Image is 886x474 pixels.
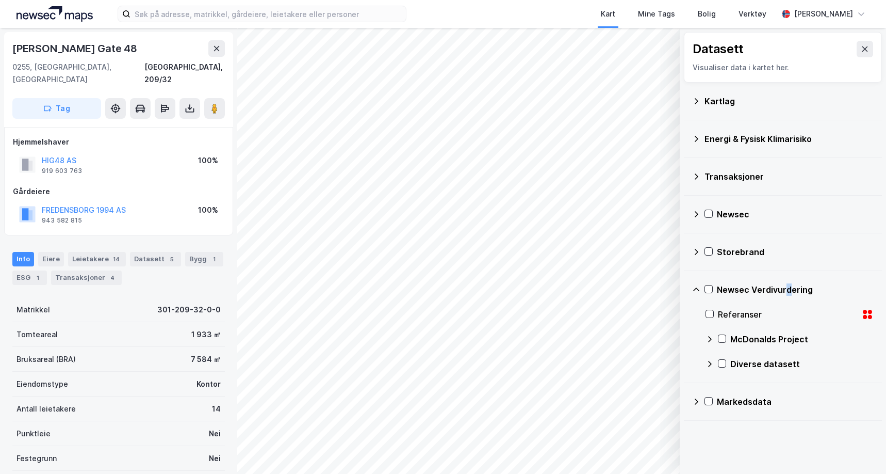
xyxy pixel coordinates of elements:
[17,304,50,316] div: Matrikkel
[42,216,82,225] div: 943 582 815
[834,424,886,474] div: Kontrollprogram for chat
[167,254,177,264] div: 5
[191,353,221,366] div: 7 584 ㎡
[601,8,615,20] div: Kart
[198,154,218,167] div: 100%
[12,98,101,119] button: Tag
[13,136,224,148] div: Hjemmelshaver
[638,8,675,20] div: Mine Tags
[32,273,43,283] div: 1
[704,133,874,145] div: Energi & Fysisk Klimarisiko
[209,428,221,440] div: Nei
[730,333,874,345] div: McDonalds Project
[12,271,47,285] div: ESG
[17,403,76,415] div: Antall leietakere
[17,378,68,390] div: Eiendomstype
[13,185,224,198] div: Gårdeiere
[717,283,874,296] div: Newsec Verdivurdering
[17,328,58,341] div: Tomteareal
[107,273,118,283] div: 4
[130,252,181,266] div: Datasett
[717,208,874,220] div: Newsec
[144,61,225,86] div: [GEOGRAPHIC_DATA], 209/32
[730,358,874,370] div: Diverse datasett
[111,254,122,264] div: 14
[130,6,406,22] input: Søk på adresse, matrikkel, gårdeiere, leietakere eller personer
[739,8,766,20] div: Verktøy
[68,252,126,266] div: Leietakere
[717,396,874,408] div: Markedsdata
[17,6,93,22] img: logo.a4113a55bc3d86da70a041830d287a7e.svg
[12,252,34,266] div: Info
[157,304,221,316] div: 301-209-32-0-0
[693,41,744,57] div: Datasett
[209,452,221,465] div: Nei
[704,95,874,107] div: Kartlag
[191,328,221,341] div: 1 933 ㎡
[212,403,221,415] div: 14
[834,424,886,474] iframe: Chat Widget
[42,167,82,175] div: 919 603 763
[717,246,874,258] div: Storebrand
[209,254,219,264] div: 1
[196,378,221,390] div: Kontor
[704,170,874,183] div: Transaksjoner
[17,428,51,440] div: Punktleie
[12,40,139,57] div: [PERSON_NAME] Gate 48
[794,8,853,20] div: [PERSON_NAME]
[17,452,57,465] div: Festegrunn
[185,252,223,266] div: Bygg
[698,8,716,20] div: Bolig
[38,252,64,266] div: Eiere
[198,204,218,216] div: 100%
[718,308,857,321] div: Referanser
[51,271,122,285] div: Transaksjoner
[17,353,76,366] div: Bruksareal (BRA)
[693,61,873,74] div: Visualiser data i kartet her.
[12,61,144,86] div: 0255, [GEOGRAPHIC_DATA], [GEOGRAPHIC_DATA]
